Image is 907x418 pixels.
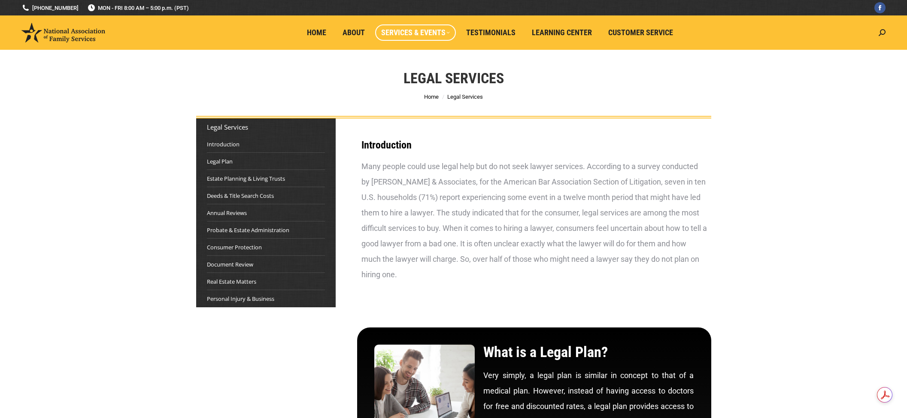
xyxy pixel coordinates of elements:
[207,174,285,183] a: Estate Planning & Living Trusts
[207,243,262,251] a: Consumer Protection
[381,28,450,37] span: Services & Events
[874,2,886,13] a: Facebook page opens in new window
[207,260,253,269] a: Document Review
[207,140,240,148] a: Introduction
[87,4,189,12] span: MON - FRI 8:00 AM – 5:00 p.m. (PST)
[207,294,274,303] a: Personal Injury & Business
[337,24,371,41] a: About
[608,28,673,37] span: Customer Service
[526,24,598,41] a: Learning Center
[447,94,483,100] span: Legal Services
[483,345,694,359] h2: What is a Legal Plan?
[361,159,707,282] div: Many people could use legal help but do not seek lawyer services. According to a survey conducted...
[207,157,233,166] a: Legal Plan
[207,226,289,234] a: Probate & Estate Administration
[207,123,325,131] div: Legal Services
[301,24,332,41] a: Home
[403,69,504,88] h1: Legal Services
[307,28,326,37] span: Home
[460,24,522,41] a: Testimonials
[343,28,365,37] span: About
[602,24,679,41] a: Customer Service
[21,4,79,12] a: [PHONE_NUMBER]
[207,209,247,217] a: Annual Reviews
[466,28,516,37] span: Testimonials
[207,277,256,286] a: Real Estate Matters
[361,140,707,150] h3: Introduction
[207,191,274,200] a: Deeds & Title Search Costs
[21,23,105,42] img: National Association of Family Services
[532,28,592,37] span: Learning Center
[424,94,439,100] a: Home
